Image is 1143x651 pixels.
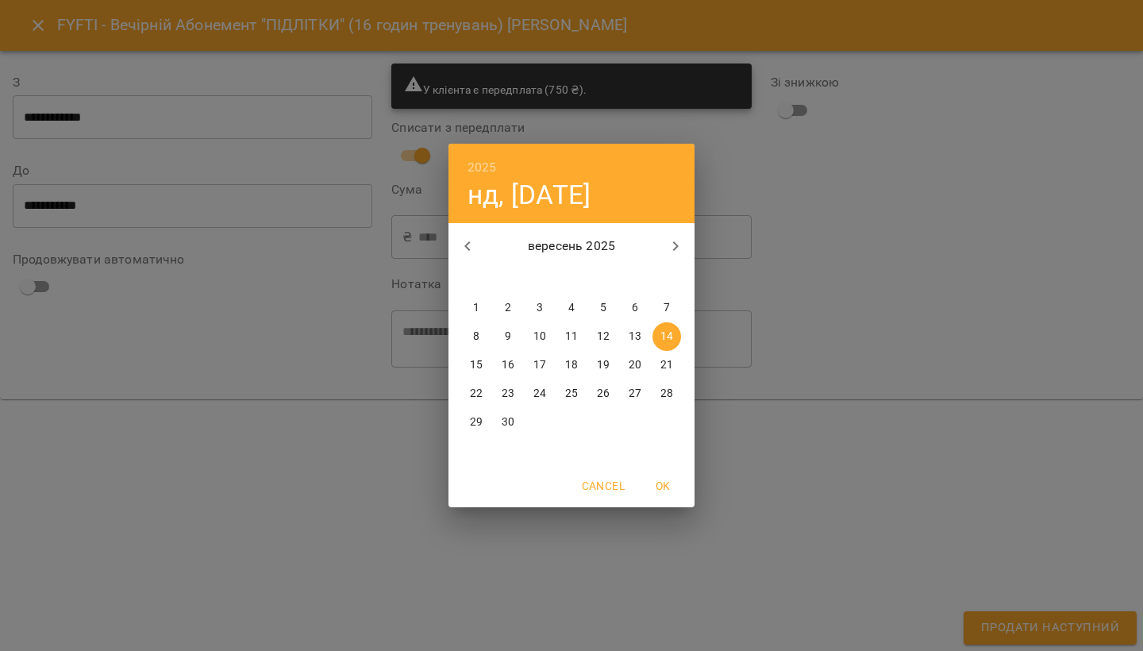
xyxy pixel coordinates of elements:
[637,472,688,500] button: OK
[557,379,586,408] button: 25
[632,300,638,316] p: 6
[462,322,491,351] button: 8
[525,379,554,408] button: 24
[597,386,610,402] p: 26
[568,300,575,316] p: 4
[621,351,649,379] button: 20
[494,379,522,408] button: 23
[557,294,586,322] button: 4
[533,329,546,345] p: 10
[644,476,682,495] span: OK
[462,408,491,437] button: 29
[660,357,673,373] p: 21
[582,476,625,495] span: Cancel
[525,270,554,286] span: ср
[589,351,618,379] button: 19
[468,156,497,179] button: 2025
[525,351,554,379] button: 17
[660,386,673,402] p: 28
[494,322,522,351] button: 9
[487,237,657,256] p: вересень 2025
[533,386,546,402] p: 24
[565,386,578,402] p: 25
[470,357,483,373] p: 15
[557,322,586,351] button: 11
[473,329,479,345] p: 8
[664,300,670,316] p: 7
[502,414,514,430] p: 30
[621,294,649,322] button: 6
[505,329,511,345] p: 9
[494,408,522,437] button: 30
[470,386,483,402] p: 22
[462,270,491,286] span: пн
[557,270,586,286] span: чт
[629,386,641,402] p: 27
[470,414,483,430] p: 29
[494,351,522,379] button: 16
[575,472,631,500] button: Cancel
[473,300,479,316] p: 1
[589,294,618,322] button: 5
[629,357,641,373] p: 20
[629,329,641,345] p: 13
[597,357,610,373] p: 19
[502,386,514,402] p: 23
[462,294,491,322] button: 1
[621,379,649,408] button: 27
[502,357,514,373] p: 16
[589,270,618,286] span: пт
[660,329,673,345] p: 14
[621,322,649,351] button: 13
[652,322,681,351] button: 14
[652,294,681,322] button: 7
[537,300,543,316] p: 3
[494,270,522,286] span: вт
[462,351,491,379] button: 15
[597,329,610,345] p: 12
[589,379,618,408] button: 26
[565,329,578,345] p: 11
[494,294,522,322] button: 2
[462,379,491,408] button: 22
[557,351,586,379] button: 18
[468,179,591,211] button: нд, [DATE]
[565,357,578,373] p: 18
[525,294,554,322] button: 3
[525,322,554,351] button: 10
[652,379,681,408] button: 28
[652,270,681,286] span: нд
[533,357,546,373] p: 17
[652,351,681,379] button: 21
[505,300,511,316] p: 2
[600,300,606,316] p: 5
[589,322,618,351] button: 12
[621,270,649,286] span: сб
